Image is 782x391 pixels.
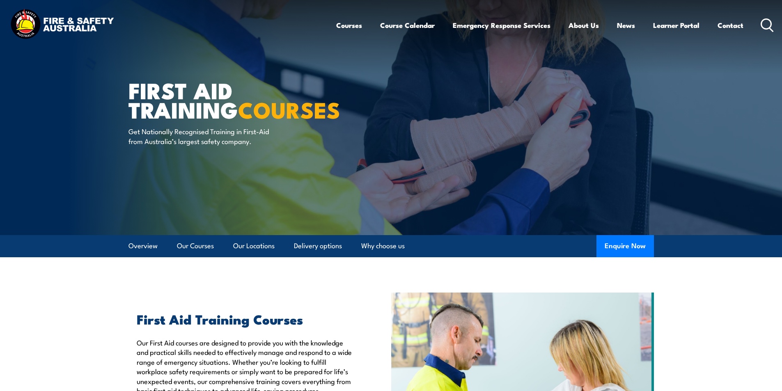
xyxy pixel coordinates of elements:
a: About Us [569,14,599,36]
a: Our Locations [233,235,275,257]
a: News [617,14,635,36]
a: Courses [336,14,362,36]
p: Get Nationally Recognised Training in First-Aid from Australia’s largest safety company. [128,126,278,146]
a: Learner Portal [653,14,699,36]
h2: First Aid Training Courses [137,313,353,325]
a: Why choose us [361,235,405,257]
a: Our Courses [177,235,214,257]
a: Contact [718,14,743,36]
a: Overview [128,235,158,257]
a: Course Calendar [380,14,435,36]
a: Delivery options [294,235,342,257]
strong: COURSES [238,92,340,126]
h1: First Aid Training [128,80,331,119]
button: Enquire Now [596,235,654,257]
a: Emergency Response Services [453,14,550,36]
